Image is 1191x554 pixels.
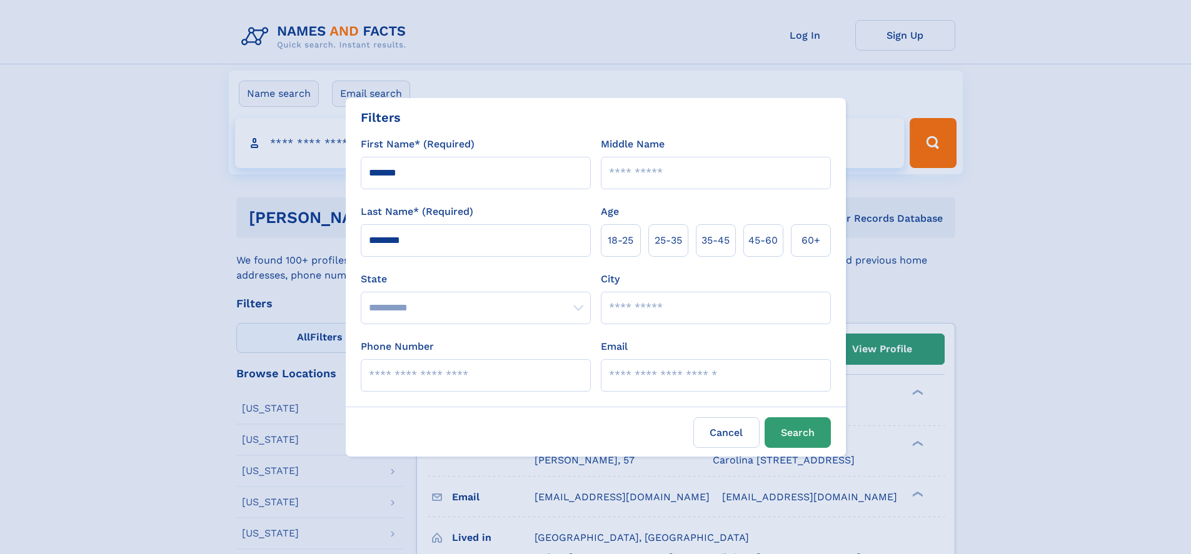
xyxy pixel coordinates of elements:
[601,204,619,219] label: Age
[601,272,620,287] label: City
[601,137,665,152] label: Middle Name
[361,204,473,219] label: Last Name* (Required)
[693,417,760,448] label: Cancel
[601,339,628,354] label: Email
[361,137,475,152] label: First Name* (Required)
[361,272,591,287] label: State
[701,233,730,248] span: 35‑45
[655,233,682,248] span: 25‑35
[361,108,401,127] div: Filters
[765,417,831,448] button: Search
[748,233,778,248] span: 45‑60
[608,233,633,248] span: 18‑25
[361,339,434,354] label: Phone Number
[802,233,820,248] span: 60+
